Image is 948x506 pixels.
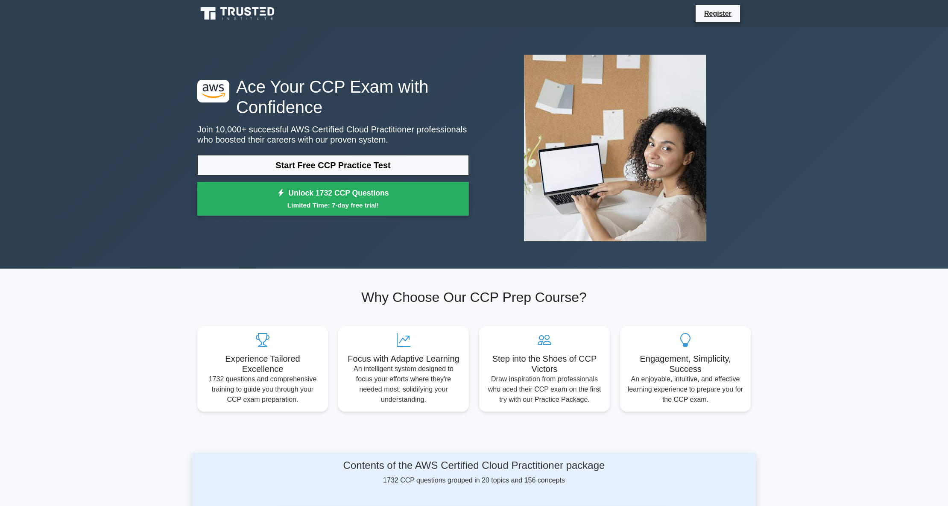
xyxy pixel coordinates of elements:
a: Register [699,8,737,19]
h2: Why Choose Our CCP Prep Course? [197,289,751,305]
h5: Focus with Adaptive Learning [345,354,462,364]
h5: Experience Tailored Excellence [204,354,321,374]
p: Join 10,000+ successful AWS Certified Cloud Practitioner professionals who boosted their careers ... [197,124,469,145]
small: Limited Time: 7-day free trial! [208,200,458,210]
p: An enjoyable, intuitive, and effective learning experience to prepare you for the CCP exam. [627,374,744,405]
h5: Step into the Shoes of CCP Victors [486,354,603,374]
p: An intelligent system designed to focus your efforts where they're needed most, solidifying your ... [345,364,462,405]
p: Draw inspiration from professionals who aced their CCP exam on the first try with our Practice Pa... [486,374,603,405]
a: Unlock 1732 CCP QuestionsLimited Time: 7-day free trial! [197,182,469,216]
h4: Contents of the AWS Certified Cloud Practitioner package [273,459,675,472]
a: Start Free CCP Practice Test [197,155,469,175]
h5: Engagement, Simplicity, Success [627,354,744,374]
div: 1732 CCP questions grouped in 20 topics and 156 concepts [273,459,675,486]
h1: Ace Your CCP Exam with Confidence [197,76,469,117]
p: 1732 questions and comprehensive training to guide you through your CCP exam preparation. [204,374,321,405]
